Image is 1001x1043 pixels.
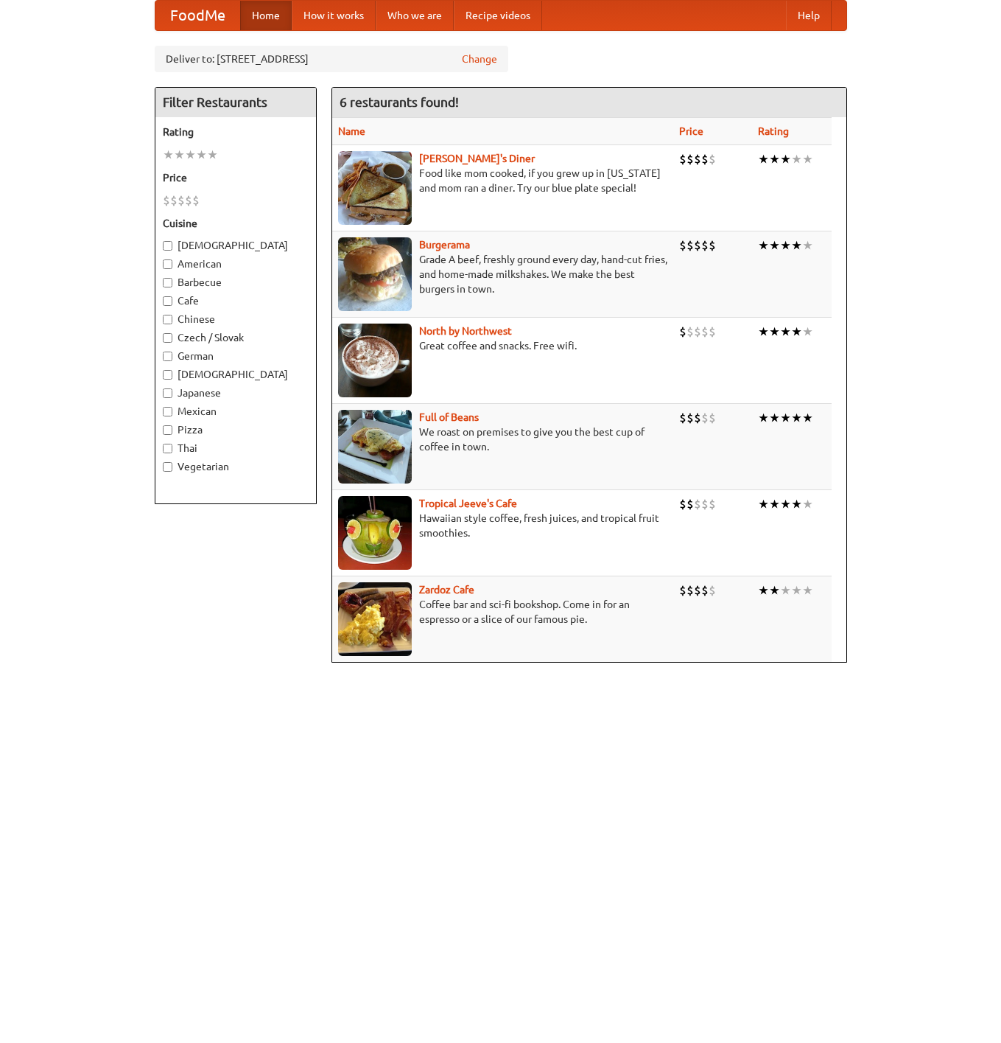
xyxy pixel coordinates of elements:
[163,367,309,382] label: [DEMOGRAPHIC_DATA]
[163,293,309,308] label: Cafe
[701,496,709,512] li: $
[163,462,172,472] input: Vegetarian
[694,151,701,167] li: $
[338,410,412,484] img: beans.jpg
[196,147,207,163] li: ★
[802,410,813,426] li: ★
[163,216,309,231] h5: Cuisine
[163,170,309,185] h5: Price
[694,496,701,512] li: $
[185,192,192,209] li: $
[155,88,316,117] h4: Filter Restaurants
[419,239,470,251] a: Burgerama
[338,597,667,627] p: Coffee bar and sci-fi bookshop. Come in for an espresso or a slice of our famous pie.
[802,237,813,254] li: ★
[163,312,309,327] label: Chinese
[338,582,412,656] img: zardoz.jpg
[163,444,172,453] input: Thai
[192,192,200,209] li: $
[694,324,701,340] li: $
[709,324,716,340] li: $
[802,151,813,167] li: ★
[163,241,172,251] input: [DEMOGRAPHIC_DATA]
[701,582,709,599] li: $
[163,333,172,343] input: Czech / Slovak
[462,52,497,66] a: Change
[780,237,791,254] li: ★
[679,582,686,599] li: $
[701,410,709,426] li: $
[780,324,791,340] li: ★
[419,153,535,164] a: [PERSON_NAME]'s Diner
[758,410,769,426] li: ★
[679,496,686,512] li: $
[292,1,376,30] a: How it works
[338,425,667,454] p: We roast on premises to give you the best cup of coffee in town.
[686,410,694,426] li: $
[791,151,802,167] li: ★
[454,1,542,30] a: Recipe videos
[802,324,813,340] li: ★
[679,237,686,254] li: $
[780,410,791,426] li: ★
[163,422,309,437] label: Pizza
[769,151,780,167] li: ★
[791,324,802,340] li: ★
[709,410,716,426] li: $
[338,125,365,137] a: Name
[786,1,832,30] a: Help
[163,330,309,345] label: Czech / Slovak
[240,1,292,30] a: Home
[163,388,172,398] input: Japanese
[163,459,309,474] label: Vegetarian
[791,410,802,426] li: ★
[338,324,412,397] img: north.jpg
[769,237,780,254] li: ★
[163,315,172,324] input: Chinese
[163,349,309,363] label: German
[163,404,309,419] label: Mexican
[758,496,769,512] li: ★
[769,582,780,599] li: ★
[376,1,454,30] a: Who we are
[709,237,716,254] li: $
[802,582,813,599] li: ★
[163,407,172,416] input: Mexican
[338,166,667,195] p: Food like mom cooked, if you grew up in [US_STATE] and mom ran a diner. Try our blue plate special!
[338,496,412,570] img: jeeves.jpg
[419,411,479,423] a: Full of Beans
[679,125,703,137] a: Price
[163,425,172,435] input: Pizza
[155,1,240,30] a: FoodMe
[419,325,512,337] a: North by Northwest
[780,151,791,167] li: ★
[701,324,709,340] li: $
[769,410,780,426] li: ★
[163,278,172,287] input: Barbecue
[758,125,789,137] a: Rating
[163,125,309,139] h5: Rating
[802,496,813,512] li: ★
[163,192,170,209] li: $
[694,237,701,254] li: $
[185,147,196,163] li: ★
[686,324,694,340] li: $
[163,296,172,306] input: Cafe
[340,95,459,109] ng-pluralize: 6 restaurants found!
[163,147,174,163] li: ★
[780,582,791,599] li: ★
[679,151,686,167] li: $
[178,192,185,209] li: $
[701,151,709,167] li: $
[791,582,802,599] li: ★
[686,496,694,512] li: $
[338,237,412,311] img: burgerama.jpg
[163,352,172,361] input: German
[338,338,667,353] p: Great coffee and snacks. Free wifi.
[174,147,185,163] li: ★
[163,257,309,271] label: American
